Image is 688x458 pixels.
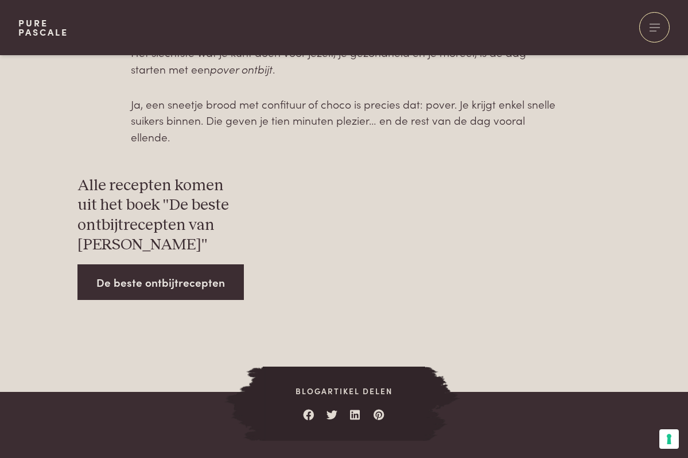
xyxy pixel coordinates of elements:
[18,18,68,37] a: PurePascale
[131,44,557,77] p: Het slechtste wat je kunt doen voor jezelf, je gezondheid én je moreel, is de dag starten met een .
[263,385,426,397] span: Blogartikel delen
[77,176,243,255] h3: Alle recepten komen uit het boek "De beste ontbijtrecepten van [PERSON_NAME]"
[659,429,679,449] button: Uw voorkeuren voor toestemming voor trackingtechnologieën
[131,96,557,145] p: Ja, een sneetje brood met confituur of choco is precies dat: pover. Je krijgt enkel snelle suiker...
[77,264,244,301] a: De beste ontbijtrecepten
[210,61,273,76] i: pover ontbijt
